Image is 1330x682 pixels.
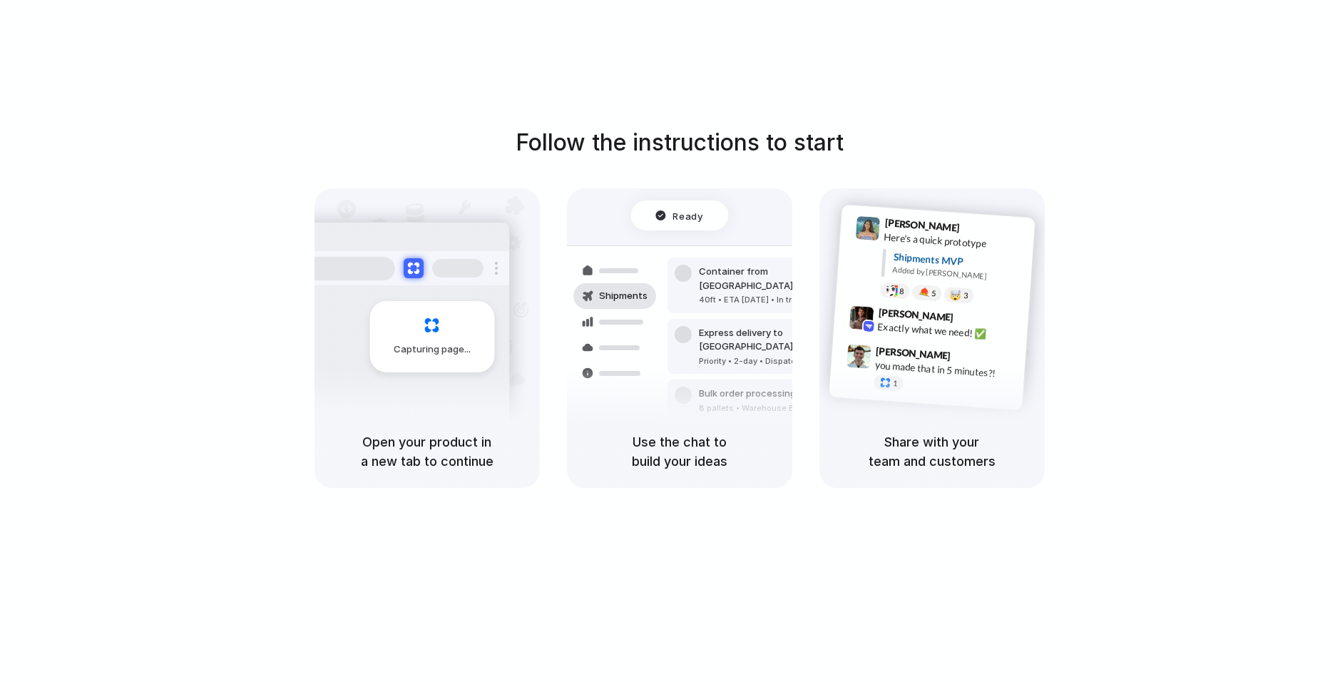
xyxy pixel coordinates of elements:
[874,357,1017,382] div: you made that in 5 minutes?!
[875,343,951,364] span: [PERSON_NAME]
[883,230,1025,254] div: Here's a quick prototype
[931,290,936,297] span: 5
[878,305,953,325] span: [PERSON_NAME]
[699,326,853,354] div: Express delivery to [GEOGRAPHIC_DATA]
[584,432,775,471] h5: Use the chat to build your ideas
[332,432,523,471] h5: Open your product in a new tab to continue
[699,265,853,292] div: Container from [GEOGRAPHIC_DATA]
[892,380,897,387] span: 1
[699,402,832,414] div: 8 pallets • Warehouse B • Packed
[699,387,832,401] div: Bulk order processing
[599,289,648,303] span: Shipments
[877,320,1020,344] div: Exactly what we need! ✅
[899,287,904,295] span: 8
[949,290,961,300] div: 🤯
[837,432,1028,471] h5: Share with your team and customers
[699,355,853,367] div: Priority • 2-day • Dispatched
[699,294,853,306] div: 40ft • ETA [DATE] • In transit
[893,250,1025,273] div: Shipments MVP
[957,312,986,329] span: 9:42 AM
[884,215,960,235] span: [PERSON_NAME]
[892,264,1023,285] div: Added by [PERSON_NAME]
[963,292,968,300] span: 3
[955,350,984,367] span: 9:47 AM
[963,222,993,239] span: 9:41 AM
[672,208,702,223] span: Ready
[516,126,844,160] h1: Follow the instructions to start
[394,342,473,357] span: Capturing page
